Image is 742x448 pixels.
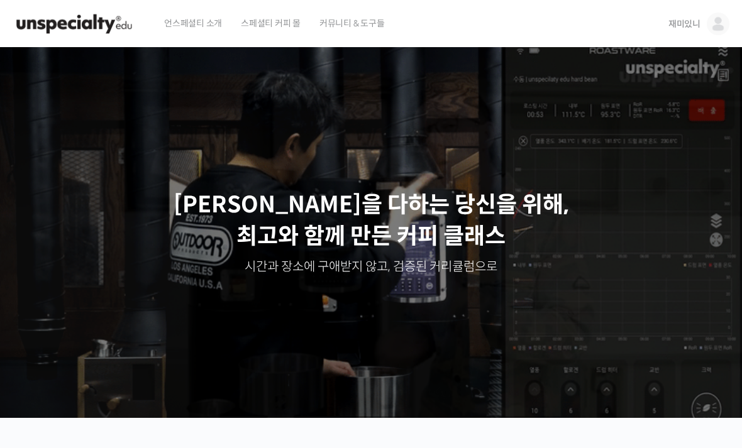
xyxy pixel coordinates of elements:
span: 재미있니 [668,18,700,30]
span: 설정 [194,363,209,373]
a: 대화 [83,344,162,375]
p: 시간과 장소에 구애받지 않고, 검증된 커리큘럼으로 [13,258,729,276]
span: 대화 [115,363,130,373]
p: [PERSON_NAME]을 다하는 당신을 위해, 최고와 함께 만든 커피 클래스 [13,189,729,253]
a: 홈 [4,344,83,375]
a: 설정 [162,344,241,375]
span: 홈 [40,363,47,373]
